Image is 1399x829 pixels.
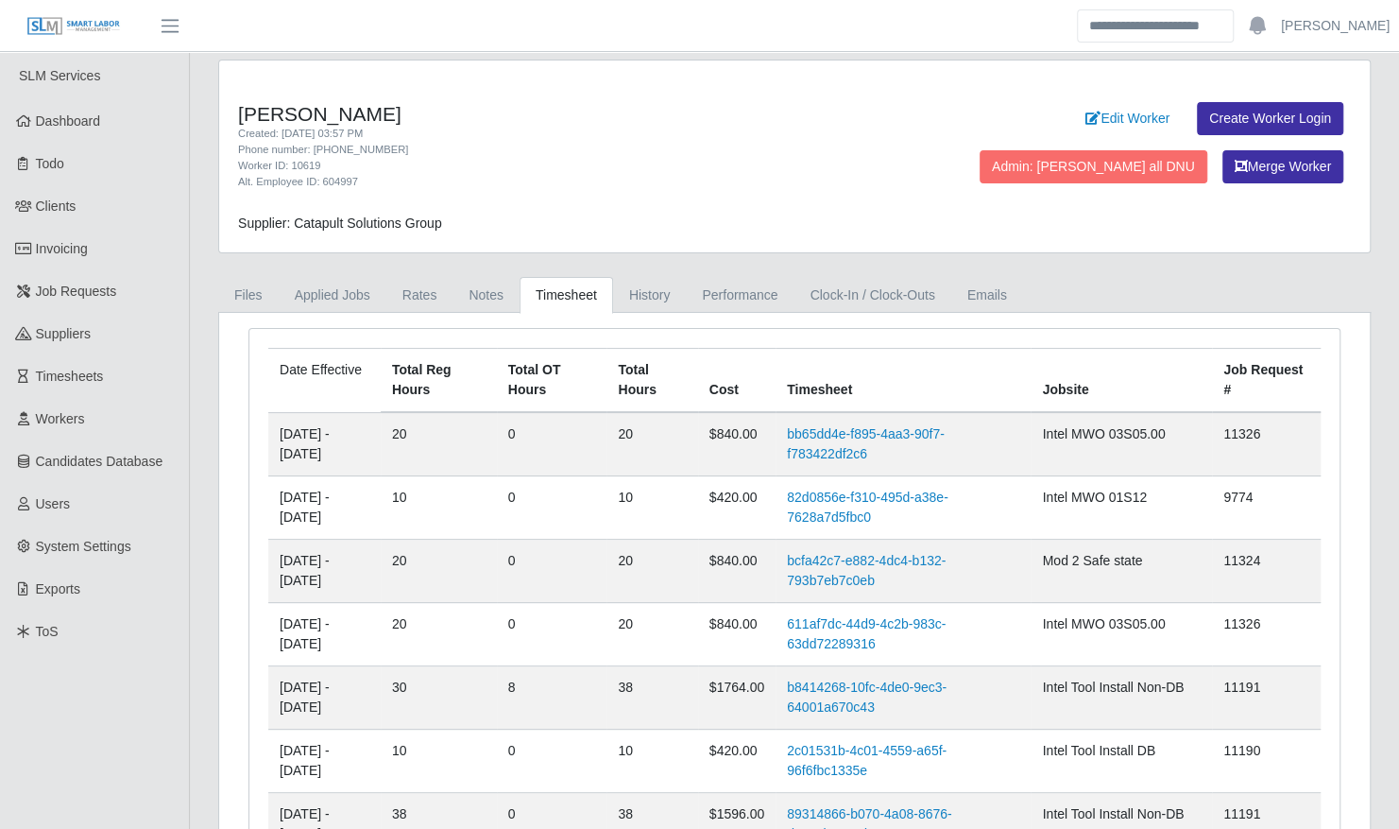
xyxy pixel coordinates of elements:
[698,476,776,540] td: $420.00
[520,277,613,314] a: Timesheet
[1031,349,1212,413] th: Jobsite
[1042,616,1165,631] span: Intel MWO 03S05.00
[497,476,607,540] td: 0
[1223,680,1260,695] span: 11191
[268,730,381,793] td: [DATE] - [DATE]
[606,603,697,666] td: 20
[698,730,776,793] td: $420.00
[787,490,947,525] a: 82d0856e-f310-495d-a38e-7628a7d5fbc0
[268,603,381,666] td: [DATE] - [DATE]
[1042,426,1165,441] span: Intel MWO 03S05.00
[279,277,386,314] a: Applied Jobs
[36,199,77,214] span: Clients
[787,743,947,778] a: 2c01531b-4c01-4559-a65f-96f6fbc1335e
[1223,743,1260,758] span: 11190
[381,540,497,603] td: 20
[268,666,381,730] td: [DATE] - [DATE]
[36,411,85,426] span: Workers
[787,426,945,461] a: bb65dd4e-f895-4aa3-90f7-f783422df2c6
[238,216,442,231] span: Supplier: Catapult Solutions Group
[218,277,279,314] a: Files
[268,412,381,476] td: [DATE] - [DATE]
[1042,553,1142,568] span: Mod 2 Safe state
[36,156,64,171] span: Todo
[1223,426,1260,441] span: 11326
[36,496,71,511] span: Users
[238,142,876,158] div: Phone number: [PHONE_NUMBER]
[386,277,453,314] a: Rates
[1077,9,1234,43] input: Search
[497,730,607,793] td: 0
[36,326,91,341] span: Suppliers
[36,113,101,129] span: Dashboard
[606,666,697,730] td: 38
[36,241,88,256] span: Invoicing
[36,454,163,469] span: Candidates Database
[497,412,607,476] td: 0
[613,277,687,314] a: History
[19,68,100,83] span: SLM Services
[787,616,946,651] a: 611af7dc-44d9-4c2b-983c-63dd72289316
[1042,680,1184,695] span: Intel Tool Install Non-DB
[36,284,117,299] span: Job Requests
[1042,806,1184,821] span: Intel Tool Install Non-DB
[497,603,607,666] td: 0
[36,624,59,639] span: ToS
[787,680,947,715] a: b8414268-10fc-4de0-9ec3-64001a670c43
[381,603,497,666] td: 20
[381,666,497,730] td: 30
[1197,102,1343,135] a: Create Worker Login
[1042,743,1155,758] span: Intel Tool Install DB
[606,540,697,603] td: 20
[381,349,497,413] th: Total Reg Hours
[381,476,497,540] td: 10
[36,539,131,554] span: System Settings
[238,102,876,126] h4: [PERSON_NAME]
[698,603,776,666] td: $840.00
[268,349,381,413] td: Date Effective
[381,412,497,476] td: 20
[698,666,776,730] td: $1764.00
[381,730,497,793] td: 10
[1223,616,1260,631] span: 11326
[238,174,876,190] div: Alt. Employee ID: 604997
[1281,16,1390,36] a: [PERSON_NAME]
[1223,806,1260,821] span: 11191
[606,476,697,540] td: 10
[787,553,946,588] a: bcfa42c7-e882-4dc4-b132-793b7eb7c0eb
[606,730,697,793] td: 10
[497,540,607,603] td: 0
[606,412,697,476] td: 20
[686,277,793,314] a: Performance
[36,581,80,596] span: Exports
[1042,490,1147,505] span: Intel MWO 01S12
[1223,490,1253,505] span: 9774
[776,349,1031,413] th: Timesheet
[452,277,520,314] a: Notes
[698,349,776,413] th: Cost
[497,349,607,413] th: Total OT Hours
[698,412,776,476] td: $840.00
[26,16,121,37] img: SLM Logo
[497,666,607,730] td: 8
[268,540,381,603] td: [DATE] - [DATE]
[1223,553,1260,568] span: 11324
[1212,349,1321,413] th: Job Request #
[238,158,876,174] div: Worker ID: 10619
[36,369,104,384] span: Timesheets
[698,540,776,603] td: $840.00
[793,277,950,314] a: Clock-In / Clock-Outs
[951,277,1023,314] a: Emails
[1222,150,1343,183] button: Merge Worker
[980,150,1207,183] button: Admin: [PERSON_NAME] all DNU
[606,349,697,413] th: Total Hours
[1073,102,1182,135] a: Edit Worker
[238,126,876,142] div: Created: [DATE] 03:57 PM
[268,476,381,540] td: [DATE] - [DATE]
